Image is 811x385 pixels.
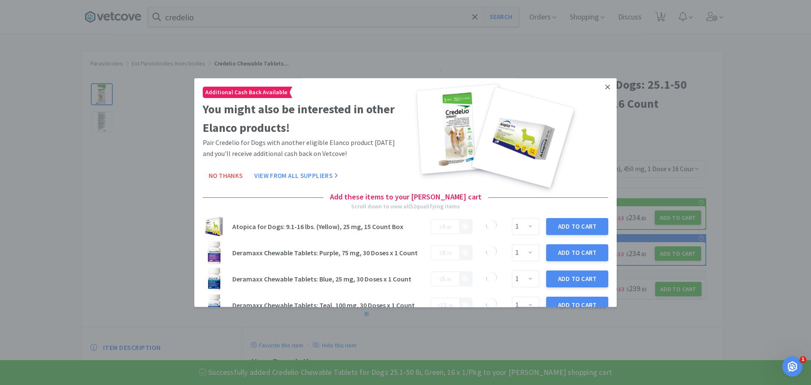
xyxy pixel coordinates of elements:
h3: Deramaxx Chewable Tablets: Blue, 25 mg, 30 Doses x 1 Count [232,276,425,282]
span: Additional Cash Back Available [203,87,289,98]
img: 2bfba5d1af5e40eda320df923e246c0b.jpg [203,294,226,317]
img: a838a74bd21e4effa81c6e12209df5dc.png [203,215,226,238]
button: Add to Cart [546,244,608,261]
span: . [439,248,451,257]
img: 77fa4bcb430041c29cb06d5d5080539a_196476.jpeg [203,241,226,264]
span: 1 [800,356,806,363]
span: $ [439,277,442,282]
img: 42eac7e6b68649eea33e2076fa326056_196558.jpeg [203,268,226,290]
span: $ [438,303,440,309]
span: 90 [447,224,451,230]
iframe: Intercom live chat [782,356,803,377]
span: 70 [447,251,451,256]
span: 9 [442,248,445,257]
span: $ [439,251,442,256]
span: . [439,222,451,230]
p: Pair Credelio for Dogs with another eligible Elanco product [DATE] and you'll receive additional ... [203,137,402,159]
button: Add to Cart [546,270,608,287]
span: $ [439,224,442,230]
h3: Deramaxx Chewable Tablets: Purple, 75 mg, 30 Doses x 1 Count [232,249,425,256]
span: 90 [449,303,453,309]
button: Add to Cart [546,297,608,314]
span: 4 [442,222,445,230]
span: . [438,301,453,309]
div: Scroll down to view all 52 qualifying items [351,202,460,211]
button: View From All Suppliers [248,168,344,185]
span: 00 [447,277,451,282]
button: Add to Cart [546,218,608,235]
h2: You might also be interested in other Elanco products! [203,100,402,138]
span: 13 [440,301,447,309]
span: 5 [442,275,445,283]
h3: Atopica for Dogs: 9.1-16 lbs. (Yellow), 25 mg, 15 Count Box [232,223,425,230]
button: No Thanks [203,168,248,185]
h4: Add these items to your [PERSON_NAME] cart [323,191,488,204]
h3: Deramaxx Chewable Tablets: Teal, 100 mg, 30 Doses x 1 Count [232,302,425,309]
span: . [439,275,451,283]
